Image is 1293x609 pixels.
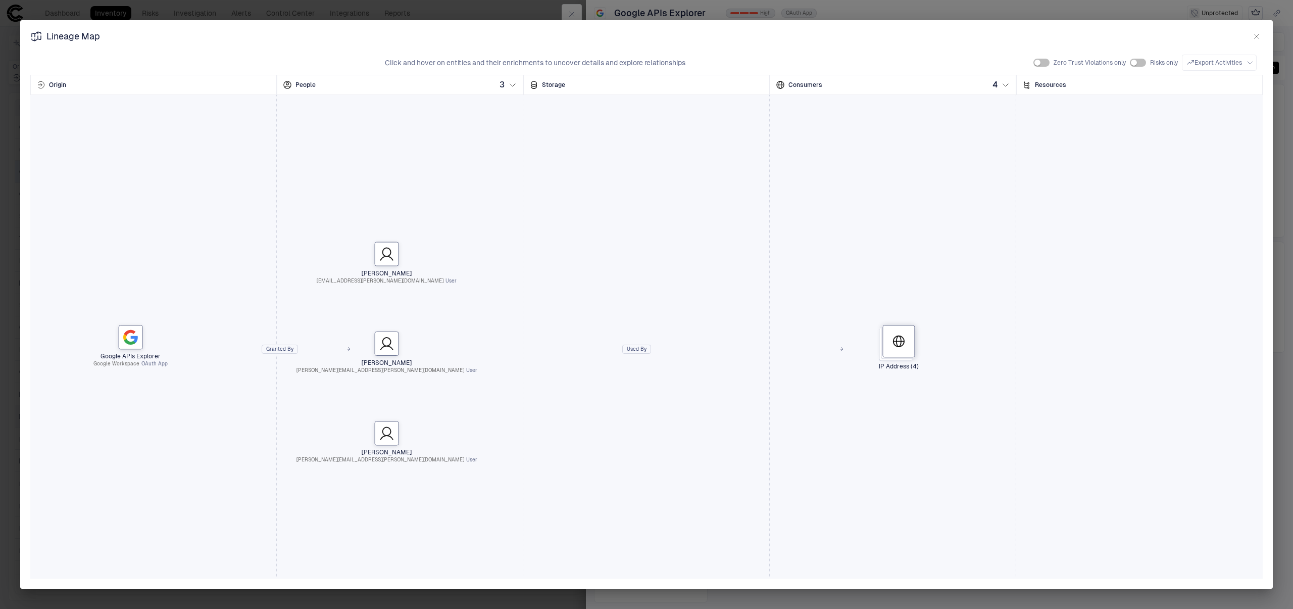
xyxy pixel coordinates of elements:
[290,448,484,456] span: [PERSON_NAME]
[46,30,100,42] span: Lineage Map
[295,81,316,89] span: People
[892,335,905,347] div: IP
[523,75,770,95] div: The storage location where the identity is stored
[34,352,228,360] span: Google APIs Explorer
[1016,75,1263,95] div: The resources accessed or granted by the identity
[770,75,1016,95] div: The consumers using the identity
[802,362,996,370] span: IP Address (4)
[296,456,464,463] span: [PERSON_NAME][EMAIL_ADDRESS][PERSON_NAME][DOMAIN_NAME]
[49,81,66,89] span: Origin
[788,81,822,89] span: Consumers
[30,75,277,95] div: The source where the identity was created
[385,58,685,67] span: Click and hover on entities and their enrichments to uncover details and explore relationships
[290,359,484,367] span: [PERSON_NAME]
[466,456,477,463] span: User
[542,81,565,89] span: Storage
[277,75,523,95] div: The users and service accounts managing the identity
[445,277,457,284] span: User
[500,80,505,90] span: 3
[296,367,464,374] span: [PERSON_NAME][EMAIL_ADDRESS][PERSON_NAME][DOMAIN_NAME]
[290,269,484,277] span: [PERSON_NAME]
[93,360,139,367] span: Google Workspace
[992,80,998,90] span: 4
[466,367,477,374] span: User
[317,277,443,284] span: [EMAIL_ADDRESS][PERSON_NAME][DOMAIN_NAME]
[1150,59,1178,67] span: Risks only
[1035,81,1066,89] span: Resources
[141,360,168,367] span: OAuth App
[623,342,651,357] div: Used By
[262,342,297,357] div: Granted By
[1182,55,1257,71] button: Export Activities
[1054,59,1126,67] span: Zero Trust Violations only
